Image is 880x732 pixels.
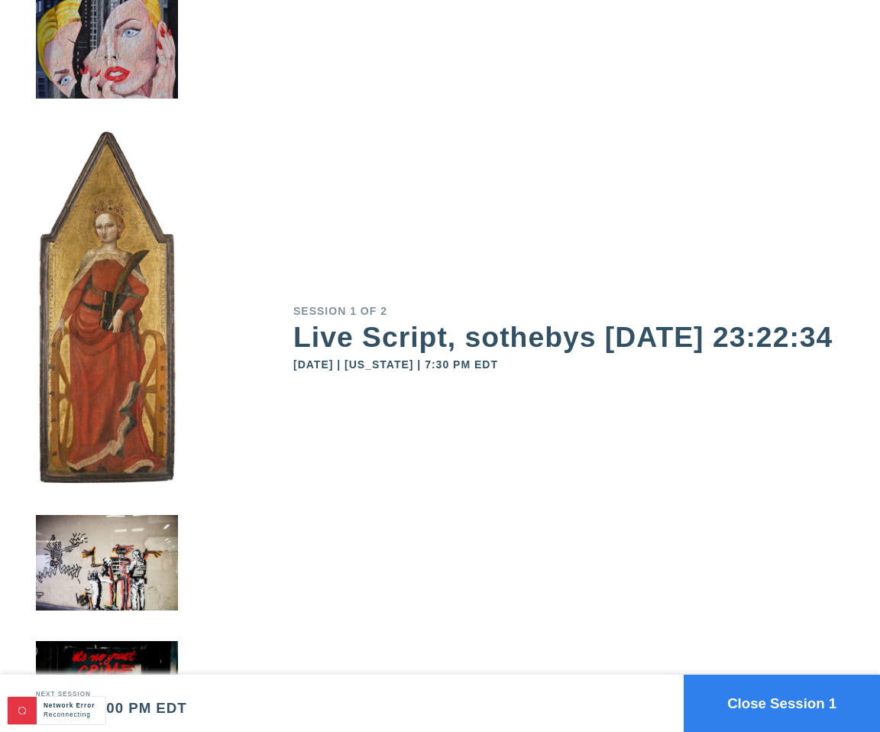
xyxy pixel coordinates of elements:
[36,701,187,716] div: [DATE] 8:00 PM EDT
[36,515,179,641] img: small
[44,701,99,711] div: Network Error
[36,692,187,698] div: Next session
[293,306,844,316] div: Session 1 of 2
[293,323,844,351] div: Live Script, sothebys [DATE] 23:22:34
[684,675,880,732] button: Close Session 1
[293,359,844,370] div: [DATE] | [US_STATE] | 7:30 PM EDT
[36,129,179,515] img: small
[44,711,99,720] div: Reconnecting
